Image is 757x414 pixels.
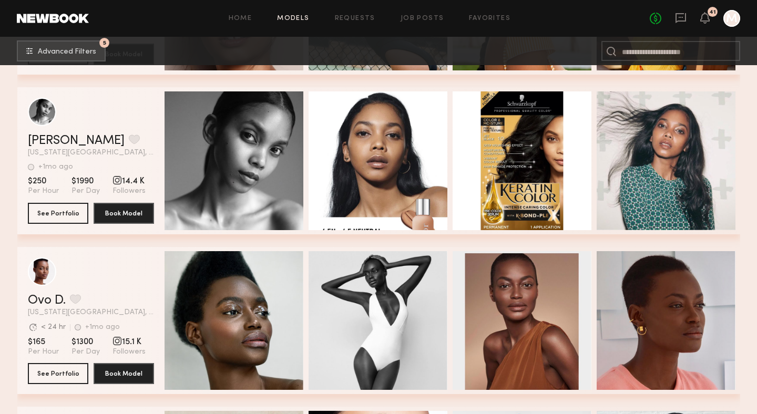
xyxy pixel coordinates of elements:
span: Followers [112,347,146,357]
a: Home [229,15,252,22]
button: 5Advanced Filters [17,40,106,61]
a: Favorites [469,15,510,22]
span: 14.4 K [112,176,146,187]
span: $1300 [71,337,100,347]
a: Models [277,15,309,22]
a: Job Posts [401,15,444,22]
button: See Portfolio [28,203,88,224]
span: 5 [103,40,106,45]
a: [PERSON_NAME] [28,134,125,147]
a: Requests [335,15,375,22]
a: M [723,10,740,27]
span: [US_STATE][GEOGRAPHIC_DATA], [GEOGRAPHIC_DATA] [28,309,154,316]
span: $250 [28,176,59,187]
button: Book Model [94,203,154,224]
button: See Portfolio [28,363,88,384]
div: +1mo ago [38,163,73,171]
span: 15.1 K [112,337,146,347]
span: $165 [28,337,59,347]
span: [US_STATE][GEOGRAPHIC_DATA], [GEOGRAPHIC_DATA] [28,149,154,157]
span: Advanced Filters [38,48,96,56]
span: Per Day [71,187,100,196]
button: Book Model [94,363,154,384]
a: Ovo D. [28,294,66,307]
div: +1mo ago [85,324,120,331]
span: Followers [112,187,146,196]
span: $1990 [71,176,100,187]
span: Per Hour [28,187,59,196]
span: Per Hour [28,347,59,357]
div: < 24 hr [41,324,66,331]
div: 41 [709,9,716,15]
span: Per Day [71,347,100,357]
